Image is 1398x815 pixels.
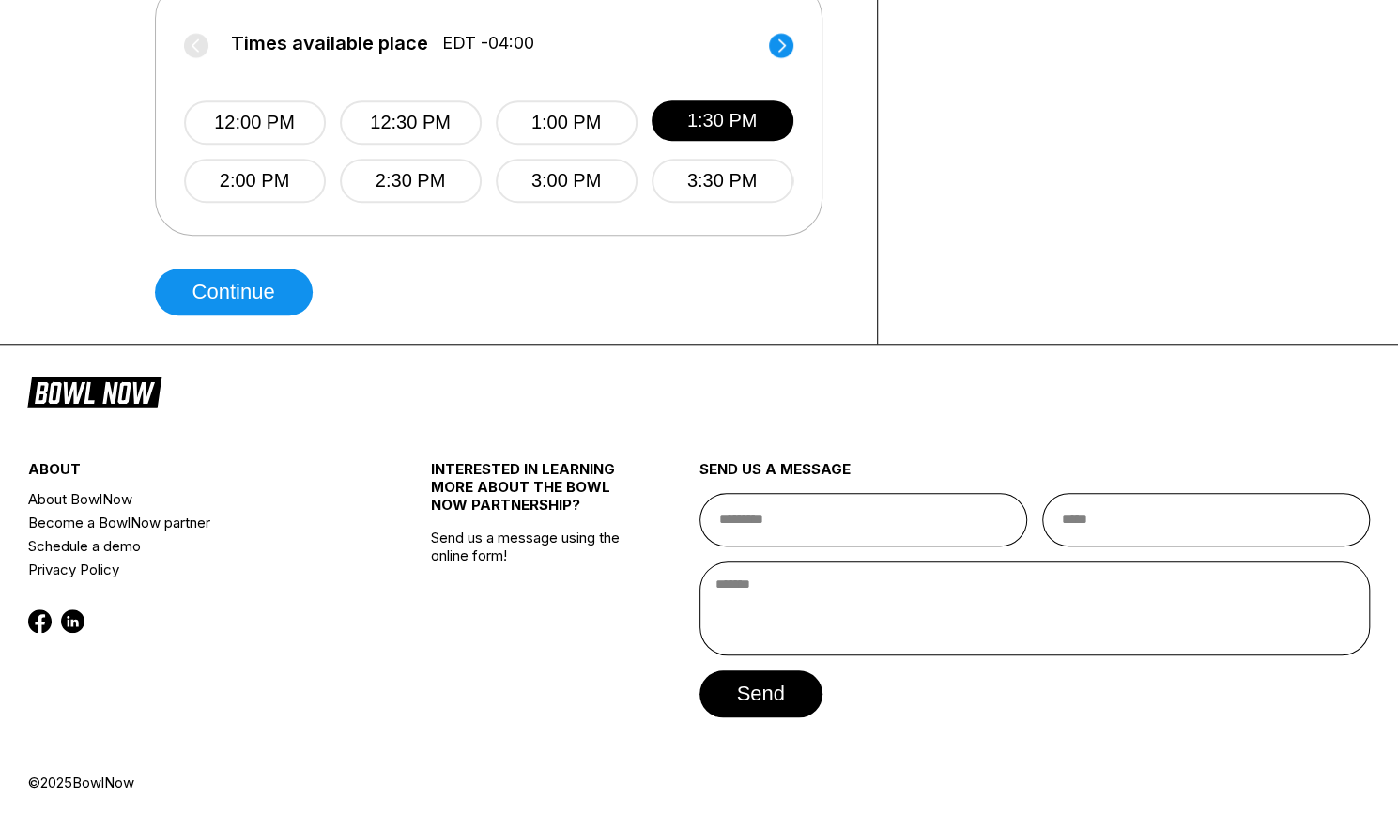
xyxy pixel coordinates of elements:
[28,534,363,558] a: Schedule a demo
[231,33,428,54] span: Times available place
[496,159,638,203] button: 3:00 PM
[28,558,363,581] a: Privacy Policy
[184,100,326,145] button: 12:00 PM
[28,774,1370,792] div: © 2025 BowlNow
[431,419,632,774] div: Send us a message using the online form!
[699,670,822,717] button: send
[431,460,632,529] div: INTERESTED IN LEARNING MORE ABOUT THE BOWL NOW PARTNERSHIP?
[699,460,1371,493] div: send us a message
[652,159,793,203] button: 3:30 PM
[442,33,534,54] span: EDT -04:00
[28,511,363,534] a: Become a BowlNow partner
[652,100,793,141] button: 1:30 PM
[340,159,482,203] button: 2:30 PM
[28,460,363,487] div: about
[184,159,326,203] button: 2:00 PM
[28,487,363,511] a: About BowlNow
[496,100,638,145] button: 1:00 PM
[155,269,313,315] button: Continue
[340,100,482,145] button: 12:30 PM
